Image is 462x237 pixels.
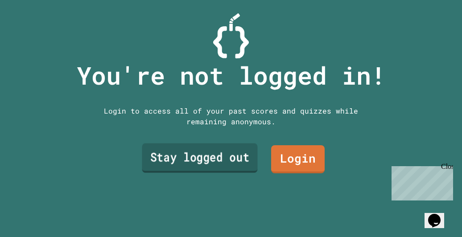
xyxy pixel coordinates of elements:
iframe: chat widget [425,201,453,228]
iframe: chat widget [388,163,453,200]
img: Logo.svg [213,13,249,58]
a: Stay logged out [142,143,257,172]
div: Chat with us now!Close [4,4,62,57]
p: You're not logged in! [77,57,386,94]
div: Login to access all of your past scores and quizzes while remaining anonymous. [97,106,365,127]
a: Login [271,145,325,173]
